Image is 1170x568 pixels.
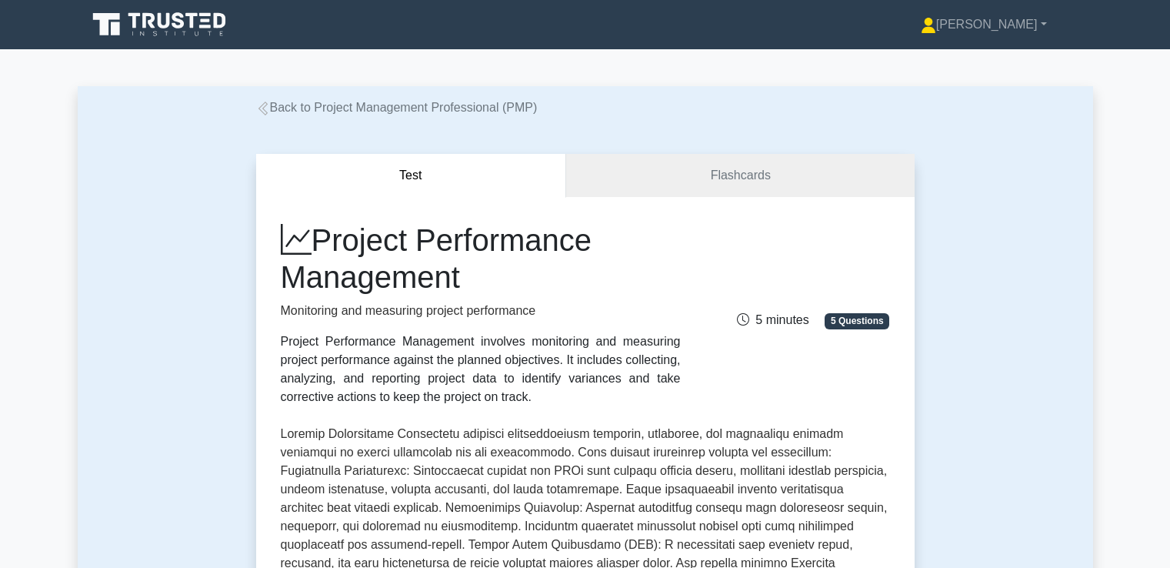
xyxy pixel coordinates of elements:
[825,313,889,329] span: 5 Questions
[737,313,808,326] span: 5 minutes
[566,154,914,198] a: Flashcards
[281,302,681,320] p: Monitoring and measuring project performance
[256,101,538,114] a: Back to Project Management Professional (PMP)
[884,9,1084,40] a: [PERSON_NAME]
[281,332,681,406] div: Project Performance Management involves monitoring and measuring project performance against the ...
[281,222,681,296] h1: Project Performance Management
[256,154,567,198] button: Test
